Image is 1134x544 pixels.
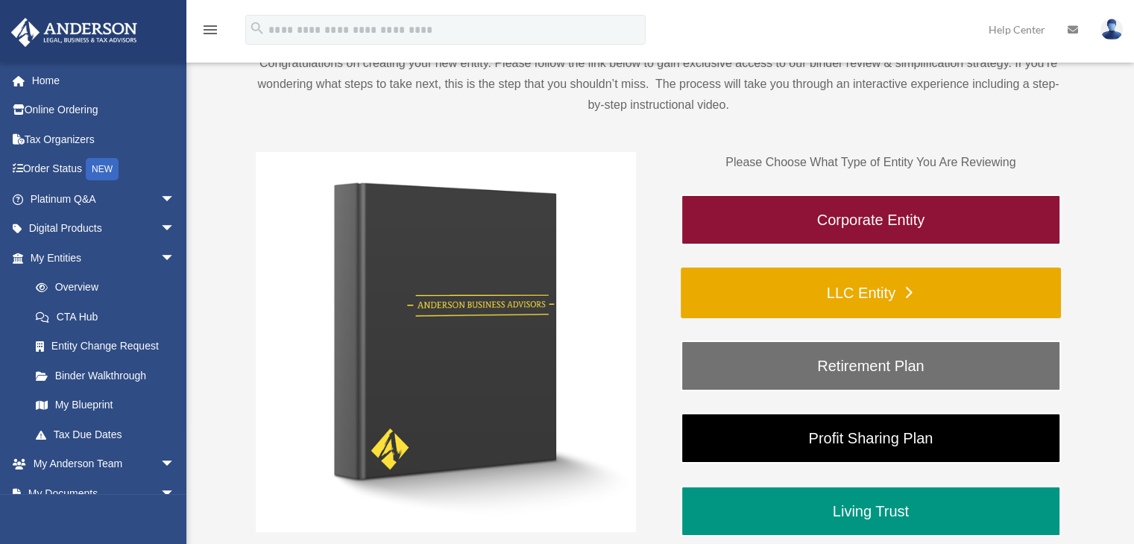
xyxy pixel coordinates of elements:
a: Order StatusNEW [10,154,198,185]
p: Please Choose What Type of Entity You Are Reviewing [681,152,1061,173]
img: Anderson Advisors Platinum Portal [7,18,142,47]
span: arrow_drop_down [160,184,190,215]
a: My Blueprint [21,390,198,420]
span: arrow_drop_down [160,478,190,509]
a: Tax Organizers [10,124,198,154]
a: LLC Entity [681,268,1061,318]
i: menu [201,21,219,39]
p: Congratulations on creating your new entity. Please follow the link below to gain exclusive acces... [256,53,1061,116]
a: Profit Sharing Plan [681,413,1061,464]
div: NEW [86,158,119,180]
a: Overview [21,273,198,303]
a: Home [10,66,198,95]
a: Platinum Q&Aarrow_drop_down [10,184,198,214]
img: User Pic [1100,19,1123,40]
a: Retirement Plan [681,341,1061,391]
i: search [249,20,265,37]
a: Online Ordering [10,95,198,125]
span: arrow_drop_down [160,449,190,480]
a: My Documentsarrow_drop_down [10,478,198,508]
a: menu [201,26,219,39]
a: CTA Hub [21,302,198,332]
a: My Anderson Teamarrow_drop_down [10,449,198,479]
span: arrow_drop_down [160,214,190,244]
a: Living Trust [681,486,1061,537]
a: Corporate Entity [681,194,1061,245]
a: My Entitiesarrow_drop_down [10,243,198,273]
a: Digital Productsarrow_drop_down [10,214,198,244]
a: Entity Change Request [21,332,198,361]
span: arrow_drop_down [160,243,190,273]
a: Tax Due Dates [21,420,198,449]
a: Binder Walkthrough [21,361,190,390]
